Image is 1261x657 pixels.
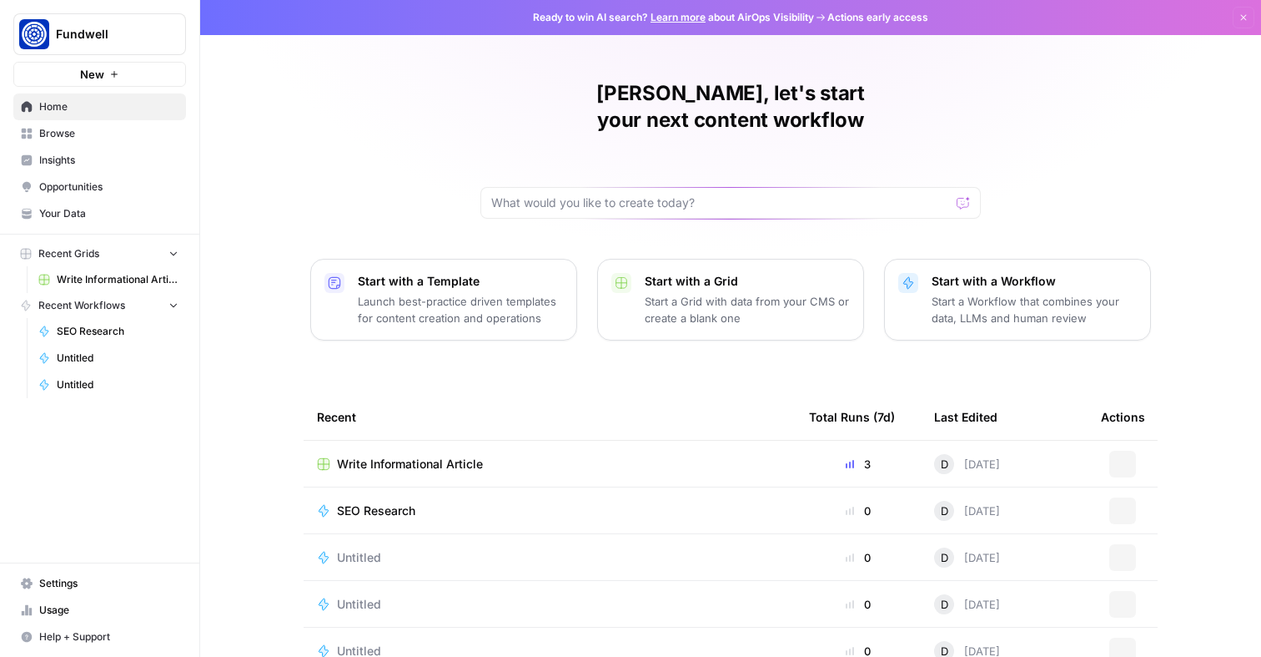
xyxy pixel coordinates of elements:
[645,293,850,326] p: Start a Grid with data from your CMS or create a blank one
[39,99,178,114] span: Home
[317,394,782,440] div: Recent
[884,259,1151,341] button: Start with a WorkflowStart a Workflow that combines your data, LLMs and human review
[13,120,186,147] a: Browse
[39,153,178,168] span: Insights
[337,596,381,613] span: Untitled
[337,456,483,473] span: Write Informational Article
[39,126,178,141] span: Browse
[1101,394,1145,440] div: Actions
[39,629,178,644] span: Help + Support
[310,259,577,341] button: Start with a TemplateLaunch best-practice driven templates for content creation and operations
[13,174,186,200] a: Opportunities
[358,273,563,290] p: Start with a Template
[533,10,814,25] span: Ready to win AI search? about AirOps Visibility
[809,394,895,440] div: Total Runs (7d)
[13,62,186,87] button: New
[19,19,49,49] img: Fundwell Logo
[38,298,125,313] span: Recent Workflows
[645,273,850,290] p: Start with a Grid
[13,147,186,174] a: Insights
[337,549,381,566] span: Untitled
[38,246,99,261] span: Recent Grids
[809,503,907,519] div: 0
[13,241,186,266] button: Recent Grids
[39,206,178,221] span: Your Data
[13,597,186,624] a: Usage
[57,272,178,287] span: Write Informational Article
[941,456,948,473] span: D
[934,454,1000,474] div: [DATE]
[31,345,186,371] a: Untitled
[57,351,178,366] span: Untitled
[941,549,948,566] span: D
[934,501,1000,521] div: [DATE]
[809,596,907,613] div: 0
[317,596,782,613] a: Untitled
[809,549,907,566] div: 0
[39,179,178,195] span: Opportunities
[934,594,1000,614] div: [DATE]
[57,324,178,339] span: SEO Research
[317,503,782,519] a: SEO Research
[358,293,563,326] p: Launch best-practice driven templates for content creation and operations
[932,293,1137,326] p: Start a Workflow that combines your data, LLMs and human review
[491,195,950,211] input: What would you like to create today?
[480,80,981,134] h1: [PERSON_NAME], let's start your next content workflow
[809,456,907,473] div: 3
[317,456,782,473] a: Write Informational Article
[337,503,415,519] span: SEO Research
[39,576,178,591] span: Settings
[934,394,997,440] div: Last Edited
[31,318,186,345] a: SEO Research
[31,266,186,293] a: Write Informational Article
[941,503,948,519] span: D
[13,570,186,597] a: Settings
[13,200,186,227] a: Your Data
[39,603,178,618] span: Usage
[57,377,178,392] span: Untitled
[31,371,186,398] a: Untitled
[932,273,1137,290] p: Start with a Workflow
[80,66,104,83] span: New
[56,26,157,43] span: Fundwell
[13,93,186,120] a: Home
[934,548,1000,568] div: [DATE]
[13,293,186,318] button: Recent Workflows
[941,596,948,613] span: D
[13,13,186,55] button: Workspace: Fundwell
[827,10,928,25] span: Actions early access
[317,549,782,566] a: Untitled
[597,259,864,341] button: Start with a GridStart a Grid with data from your CMS or create a blank one
[13,624,186,650] button: Help + Support
[651,11,706,23] a: Learn more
